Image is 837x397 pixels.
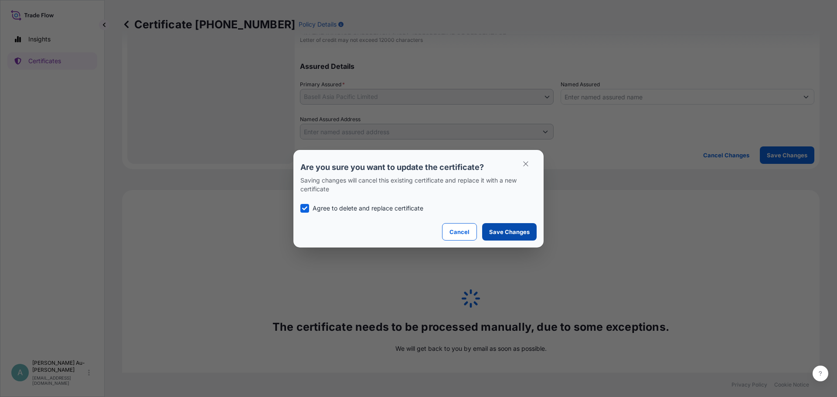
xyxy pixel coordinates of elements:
[482,223,537,241] button: Save Changes
[489,227,530,236] p: Save Changes
[300,162,537,173] p: Are you sure you want to update the certificate?
[300,176,537,193] p: Saving changes will cancel this existing certificate and replace it with a new certificate
[449,227,470,236] p: Cancel
[313,204,423,213] p: Agree to delete and replace certificate
[442,223,477,241] button: Cancel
